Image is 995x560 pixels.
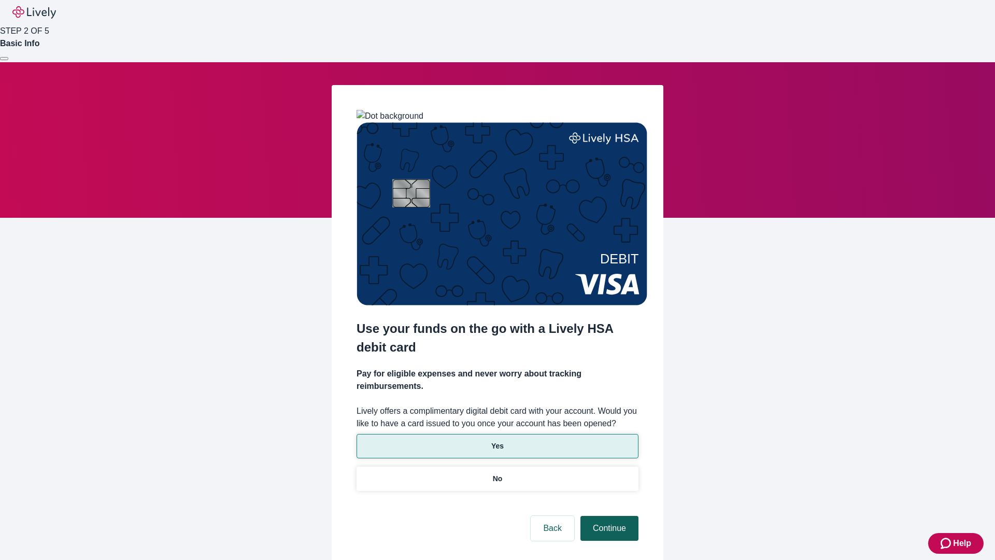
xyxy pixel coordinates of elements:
[357,368,638,393] h4: Pay for eligible expenses and never worry about tracking reimbursements.
[12,6,56,19] img: Lively
[531,516,574,541] button: Back
[357,110,423,122] img: Dot background
[357,405,638,430] label: Lively offers a complimentary digital debit card with your account. Would you like to have a card...
[580,516,638,541] button: Continue
[928,533,984,554] button: Zendesk support iconHelp
[357,122,647,305] img: Debit card
[941,537,953,550] svg: Zendesk support icon
[493,473,503,484] p: No
[357,319,638,357] h2: Use your funds on the go with a Lively HSA debit card
[357,434,638,458] button: Yes
[357,467,638,491] button: No
[953,537,971,550] span: Help
[491,441,504,452] p: Yes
